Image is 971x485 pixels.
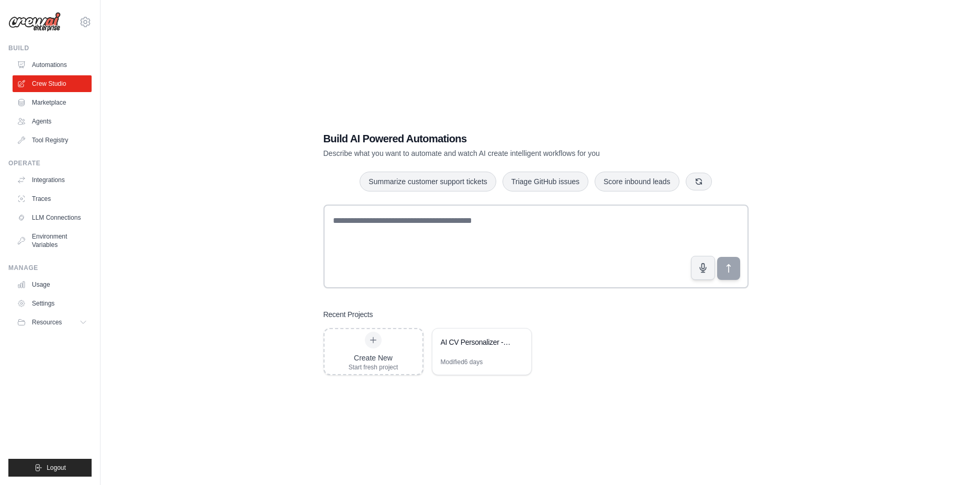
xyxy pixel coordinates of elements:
a: Crew Studio [13,75,92,92]
button: Summarize customer support tickets [360,172,496,191]
a: Settings [13,295,92,312]
img: Logo [8,12,61,32]
div: Modified 6 days [441,358,483,366]
div: AI CV Personalizer - LinkedIn & GitHub Integration [441,337,512,347]
button: Click to speak your automation idea [691,256,715,280]
button: Score inbound leads [595,172,679,191]
a: Traces [13,190,92,207]
button: Triage GitHub issues [503,172,588,191]
a: Usage [13,276,92,293]
a: Agents [13,113,92,130]
a: LLM Connections [13,209,92,226]
a: Automations [13,57,92,73]
button: Resources [13,314,92,331]
div: Build [8,44,92,52]
a: Marketplace [13,94,92,111]
h3: Recent Projects [323,309,373,320]
h1: Build AI Powered Automations [323,131,675,146]
div: Create New [349,353,398,363]
p: Describe what you want to automate and watch AI create intelligent workflows for you [323,148,675,159]
button: Logout [8,459,92,477]
div: Manage [8,264,92,272]
span: Resources [32,318,62,326]
button: Get new suggestions [686,173,712,190]
span: Logout [47,464,66,472]
a: Tool Registry [13,132,92,149]
div: Start fresh project [349,363,398,371]
a: Environment Variables [13,228,92,253]
a: Integrations [13,172,92,188]
div: Operate [8,159,92,167]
